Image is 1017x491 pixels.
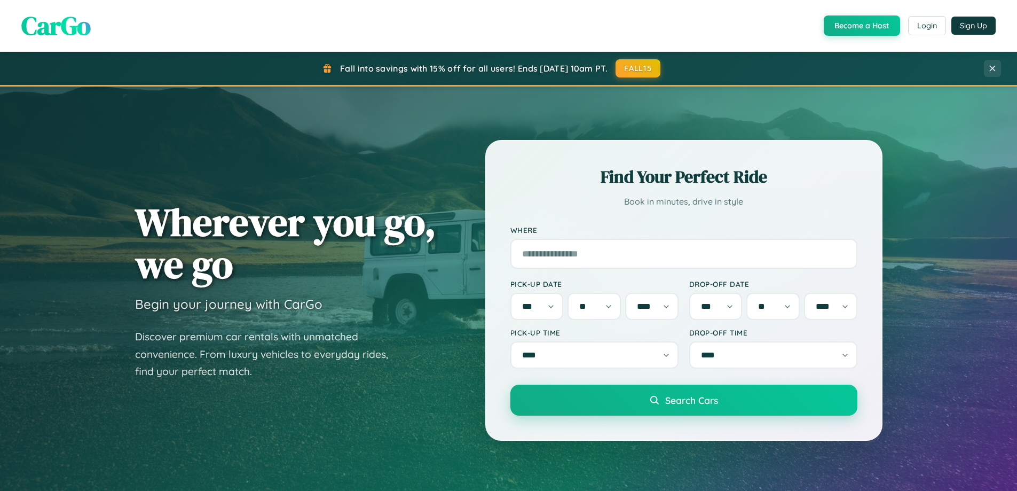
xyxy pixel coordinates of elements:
button: FALL15 [616,59,660,77]
h3: Begin your journey with CarGo [135,296,322,312]
span: CarGo [21,8,91,43]
span: Search Cars [665,394,718,406]
label: Pick-up Time [510,328,679,337]
h1: Wherever you go, we go [135,201,436,285]
label: Where [510,225,857,235]
label: Drop-off Time [689,328,857,337]
button: Login [908,16,946,35]
button: Sign Up [951,17,996,35]
button: Search Cars [510,385,857,416]
p: Discover premium car rentals with unmatched convenience. From luxury vehicles to everyday rides, ... [135,328,402,380]
label: Pick-up Date [510,279,679,289]
p: Book in minutes, drive in style [510,194,857,209]
span: Fall into savings with 15% off for all users! Ends [DATE] 10am PT. [340,63,608,74]
label: Drop-off Date [689,279,857,289]
button: Become a Host [824,15,900,36]
h2: Find Your Perfect Ride [510,165,857,189]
